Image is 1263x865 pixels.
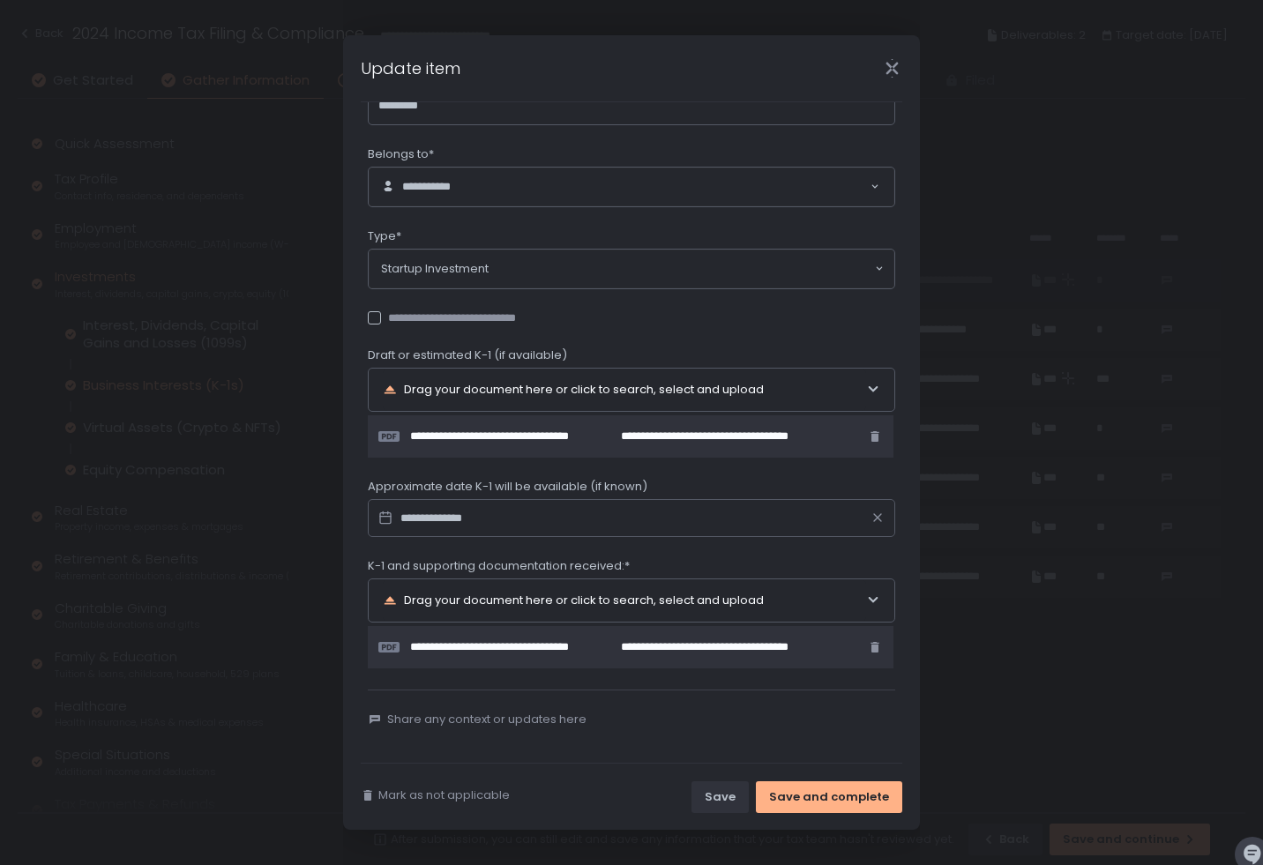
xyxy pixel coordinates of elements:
div: Search for option [369,250,894,288]
div: Save and complete [769,789,889,805]
span: Belongs to* [368,146,434,162]
button: Save [691,781,749,813]
span: Mark as not applicable [378,787,510,803]
div: Save [705,789,736,805]
input: Search for option [466,178,869,196]
span: Approximate date K-1 will be available (if known) [368,479,647,495]
span: Type* [368,228,401,244]
span: Startup Investment [381,260,489,278]
h1: Update item [361,56,460,80]
input: Search for option [489,260,873,278]
div: Close [863,58,920,78]
span: Share any context or updates here [387,712,587,727]
button: Mark as not applicable [361,787,510,803]
span: Draft or estimated K-1 (if available) [368,347,567,363]
span: K-1 and supporting documentation received:* [368,558,630,574]
button: Save and complete [756,781,902,813]
div: Search for option [369,168,894,206]
input: Datepicker input [368,499,895,538]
